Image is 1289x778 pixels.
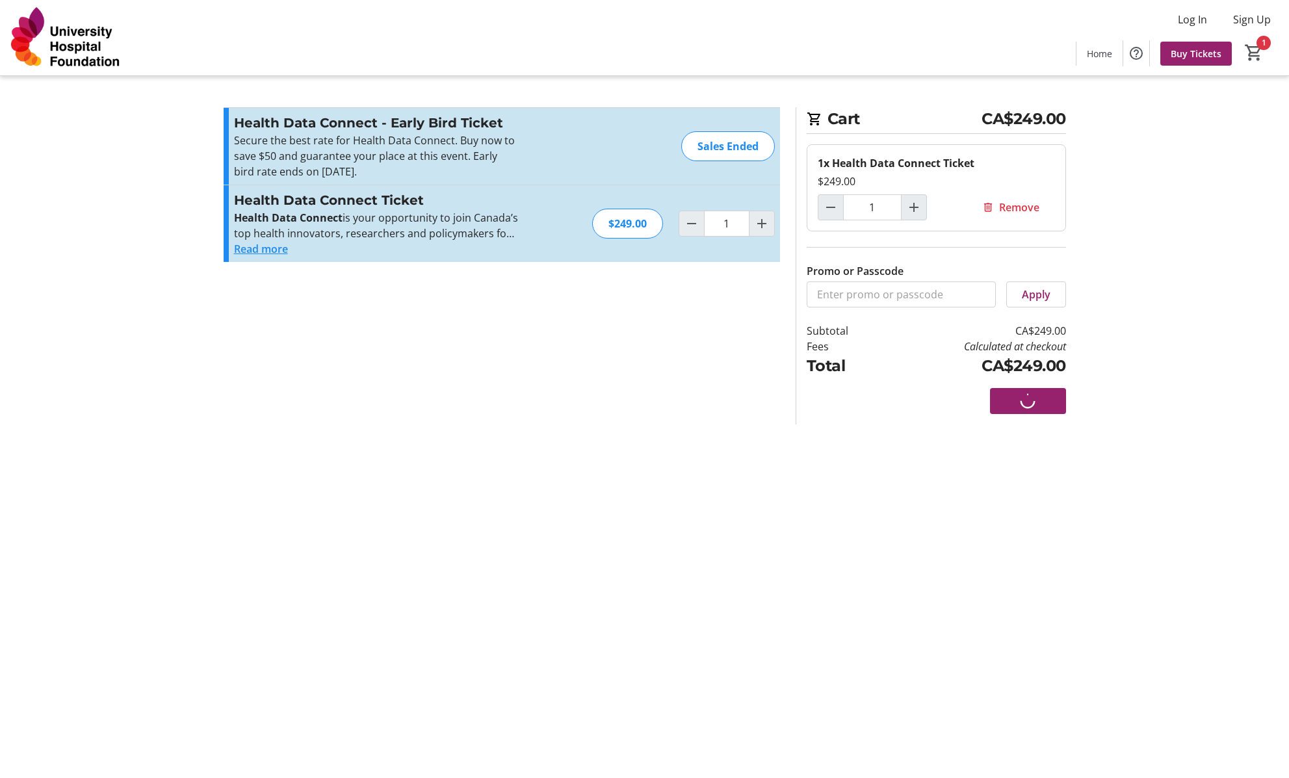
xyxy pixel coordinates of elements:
td: Total [807,354,882,378]
button: Help [1123,40,1149,66]
div: Sales Ended [681,131,775,161]
td: CA$249.00 [881,323,1065,339]
span: Sign Up [1233,12,1271,27]
td: CA$249.00 [881,354,1065,378]
span: Remove [999,200,1039,215]
span: Apply [1022,287,1050,302]
span: Buy Tickets [1171,47,1221,60]
input: Health Data Connect Ticket Quantity [843,194,902,220]
a: Home [1076,42,1123,66]
h3: Health Data Connect - Early Bird Ticket [234,113,518,133]
strong: Health Data Connect [234,211,343,225]
td: Fees [807,339,882,354]
td: Calculated at checkout [881,339,1065,354]
button: Remove [967,194,1055,220]
p: Secure the best rate for Health Data Connect. Buy now to save $50 and guarantee your place at thi... [234,133,518,179]
p: is your opportunity to join Canada’s top health innovators, researchers and policymakers for a fu... [234,210,518,241]
button: Increment by one [749,211,774,236]
span: Log In [1178,12,1207,27]
label: Promo or Passcode [807,263,904,279]
input: Enter promo or passcode [807,281,996,307]
div: $249.00 [818,174,1055,189]
h2: Cart [807,107,1066,134]
span: CA$249.00 [982,107,1066,131]
div: $249.00 [592,209,663,239]
span: Home [1087,47,1112,60]
td: Subtotal [807,323,882,339]
button: Apply [1006,281,1066,307]
button: Sign Up [1223,9,1281,30]
a: Buy Tickets [1160,42,1232,66]
button: Log In [1167,9,1217,30]
button: Cart [1242,41,1266,64]
img: University Hospital Foundation's Logo [8,5,124,70]
input: Health Data Connect Ticket Quantity [704,211,749,237]
button: Read more [234,241,288,257]
div: 1x Health Data Connect Ticket [818,155,1055,171]
button: Decrement by one [818,195,843,220]
h3: Health Data Connect Ticket [234,190,518,210]
button: Decrement by one [679,211,704,236]
button: Increment by one [902,195,926,220]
